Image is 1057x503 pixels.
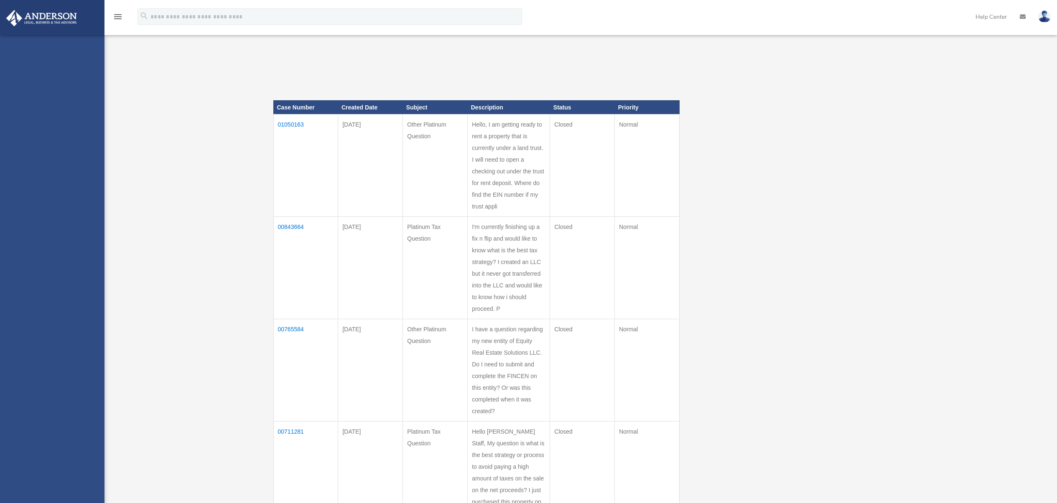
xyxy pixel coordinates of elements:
[273,100,338,114] th: Case Number
[113,12,123,22] i: menu
[1038,10,1051,23] img: User Pic
[273,217,338,319] td: 00843664
[338,217,403,319] td: [DATE]
[4,10,79,26] img: Anderson Advisors Platinum Portal
[403,114,468,217] td: Other Platinum Question
[468,217,550,319] td: I'm currently finishing up a fix n flip and would like to know what is the best tax strategy? I c...
[550,217,615,319] td: Closed
[338,114,403,217] td: [DATE]
[403,100,468,114] th: Subject
[550,100,615,114] th: Status
[615,100,680,114] th: Priority
[615,217,680,319] td: Normal
[468,114,550,217] td: Hello, I am getting ready to rent a property that is currently under a land trust. I will need to...
[338,319,403,422] td: [DATE]
[403,217,468,319] td: Platinum Tax Question
[273,114,338,217] td: 01050163
[550,319,615,422] td: Closed
[468,319,550,422] td: I have a question regarding my new entity of Equity Real Estate Solutions LLC. Do I need to submi...
[113,15,123,22] a: menu
[140,11,149,20] i: search
[273,319,338,422] td: 00765584
[615,114,680,217] td: Normal
[338,100,403,114] th: Created Date
[615,319,680,422] td: Normal
[468,100,550,114] th: Description
[403,319,468,422] td: Other Platinum Question
[550,114,615,217] td: Closed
